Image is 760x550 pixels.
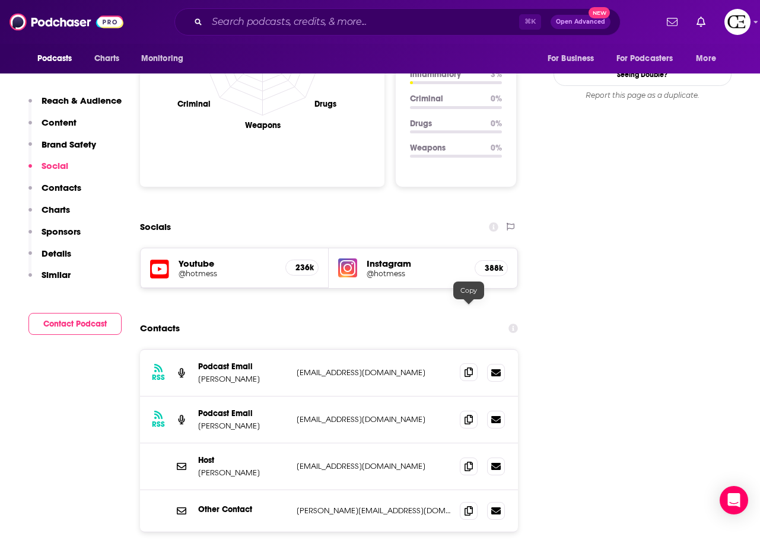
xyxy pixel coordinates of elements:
[410,119,481,129] p: Drugs
[42,269,71,280] p: Similar
[28,226,81,248] button: Sponsors
[37,50,72,67] span: Podcasts
[28,269,71,291] button: Similar
[551,15,610,29] button: Open AdvancedNew
[198,504,287,514] p: Other Contact
[554,63,732,86] a: Seeing Double?
[297,506,451,516] p: [PERSON_NAME][EMAIL_ADDRESS][DOMAIN_NAME]
[688,47,731,70] button: open menu
[724,9,751,35] img: User Profile
[198,455,287,465] p: Host
[207,12,519,31] input: Search podcasts, credits, & more...
[539,47,609,70] button: open menu
[42,117,77,128] p: Content
[140,216,171,238] h2: Socials
[28,182,81,204] button: Contacts
[485,263,498,273] h5: 388k
[28,95,122,117] button: Reach & Audience
[662,12,682,32] a: Show notifications dropdown
[42,226,81,237] p: Sponsors
[179,269,276,278] a: @hotmess
[314,99,336,109] text: Drugs
[338,258,357,277] img: iconImage
[198,408,287,418] p: Podcast Email
[28,139,96,161] button: Brand Safety
[28,160,68,182] button: Social
[491,143,502,153] p: 0 %
[616,50,673,67] span: For Podcasters
[94,50,120,67] span: Charts
[589,7,610,18] span: New
[244,120,280,130] text: Weapons
[453,282,484,299] div: Copy
[410,94,481,104] p: Criminal
[133,47,199,70] button: open menu
[42,182,81,193] p: Contacts
[724,9,751,35] span: Logged in as cozyearthaudio
[367,258,465,269] h5: Instagram
[198,468,287,478] p: [PERSON_NAME]
[367,269,465,278] a: @hotmess
[297,367,451,378] p: [EMAIL_ADDRESS][DOMAIN_NAME]
[198,421,287,431] p: [PERSON_NAME]
[491,94,502,104] p: 0 %
[29,47,88,70] button: open menu
[724,9,751,35] button: Show profile menu
[42,95,122,106] p: Reach & Audience
[28,204,70,226] button: Charts
[28,313,122,335] button: Contact Podcast
[140,317,180,340] h2: Contacts
[410,69,481,79] p: Inflammatory
[179,258,276,269] h5: Youtube
[198,362,287,372] p: Podcast Email
[720,486,748,514] div: Open Intercom Messenger
[297,414,451,424] p: [EMAIL_ADDRESS][DOMAIN_NAME]
[42,139,96,150] p: Brand Safety
[410,143,481,153] p: Weapons
[295,263,309,273] h5: 236k
[554,91,732,100] div: Report this page as a duplicate.
[609,47,691,70] button: open menu
[42,248,71,259] p: Details
[696,50,716,67] span: More
[42,160,68,171] p: Social
[177,99,210,109] text: Criminal
[491,119,502,129] p: 0 %
[9,11,123,33] img: Podchaser - Follow, Share and Rate Podcasts
[519,14,541,30] span: ⌘ K
[28,248,71,270] button: Details
[174,8,621,36] div: Search podcasts, credits, & more...
[548,50,594,67] span: For Business
[42,204,70,215] p: Charts
[556,19,605,25] span: Open Advanced
[491,69,502,79] p: 3 %
[141,50,183,67] span: Monitoring
[152,373,165,382] h3: RSS
[28,117,77,139] button: Content
[152,420,165,429] h3: RSS
[297,461,451,471] p: [EMAIL_ADDRESS][DOMAIN_NAME]
[87,47,127,70] a: Charts
[692,12,710,32] a: Show notifications dropdown
[198,374,287,384] p: [PERSON_NAME]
